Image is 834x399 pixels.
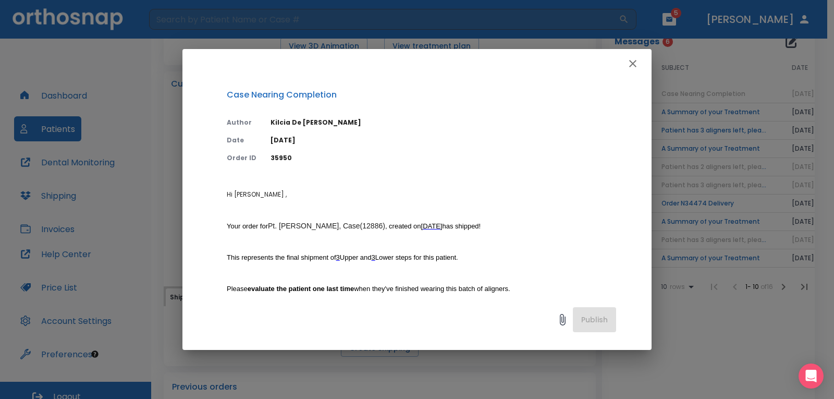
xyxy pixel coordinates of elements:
span: This represents the final shipment of [227,253,336,261]
span: 3 [372,253,375,261]
div: Open Intercom Messenger [799,364,824,389]
p: Author [227,118,258,127]
p: [DATE] [271,136,616,145]
p: 35950 [271,153,616,163]
a: [DATE] [421,222,443,231]
p: Order ID [227,153,258,163]
span: Lower steps for this patient. [375,253,458,261]
span: Your order for [227,222,268,230]
span: Upper and [340,253,372,261]
a: 3 [372,253,375,262]
span: [DATE] [421,222,443,230]
span: Please when they've finished wearing this batch of aligners. [227,285,510,293]
p: Kilcia De [PERSON_NAME] [271,118,616,127]
span: 3 [336,253,340,261]
p: Case Nearing Completion [227,89,616,101]
p: Date [227,136,258,145]
a: 3 [336,253,340,262]
span: Pt. [PERSON_NAME], Case(12886) [268,222,385,230]
p: Hi [PERSON_NAME] , [227,190,616,199]
span: , created on [385,222,421,230]
span: has shipped! [442,222,481,230]
strong: evaluate the patient one last time [248,285,354,293]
